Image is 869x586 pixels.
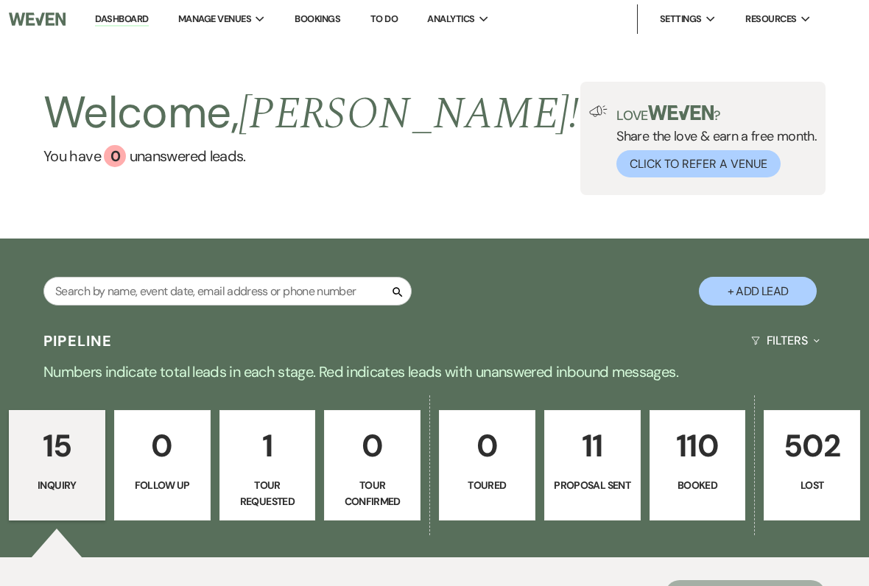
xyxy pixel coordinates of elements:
[448,421,526,470] p: 0
[9,410,105,520] a: 15Inquiry
[589,105,608,117] img: loud-speaker-illustration.svg
[616,150,781,177] button: Click to Refer a Venue
[427,12,474,27] span: Analytics
[124,477,201,493] p: Follow Up
[334,477,411,510] p: Tour Confirmed
[659,477,736,493] p: Booked
[124,421,201,470] p: 0
[18,477,96,493] p: Inquiry
[699,277,817,306] button: + Add Lead
[773,477,851,493] p: Lost
[9,4,66,35] img: Weven Logo
[745,12,796,27] span: Resources
[544,410,641,520] a: 11Proposal Sent
[554,477,631,493] p: Proposal Sent
[650,410,746,520] a: 110Booked
[178,12,251,27] span: Manage Venues
[95,13,148,27] a: Dashboard
[43,145,579,167] a: You have 0 unanswered leads.
[43,331,113,351] h3: Pipeline
[745,321,826,360] button: Filters
[659,421,736,470] p: 110
[334,421,411,470] p: 0
[448,477,526,493] p: Toured
[554,421,631,470] p: 11
[104,145,126,167] div: 0
[229,477,306,510] p: Tour Requested
[43,82,579,145] h2: Welcome,
[773,421,851,470] p: 502
[764,410,860,520] a: 502Lost
[324,410,421,520] a: 0Tour Confirmed
[660,12,702,27] span: Settings
[608,105,817,177] div: Share the love & earn a free month.
[114,410,211,520] a: 0Follow Up
[229,421,306,470] p: 1
[439,410,535,520] a: 0Toured
[18,421,96,470] p: 15
[219,410,316,520] a: 1Tour Requested
[295,13,340,25] a: Bookings
[370,13,398,25] a: To Do
[239,80,579,148] span: [PERSON_NAME] !
[616,105,817,122] p: Love ?
[648,105,714,120] img: weven-logo-green.svg
[43,277,412,306] input: Search by name, event date, email address or phone number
